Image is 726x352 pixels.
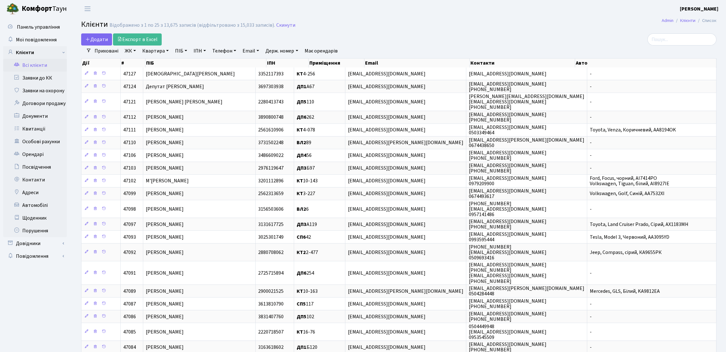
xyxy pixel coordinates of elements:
[258,221,284,228] span: 3131617725
[3,148,67,161] a: Орендарі
[6,3,19,15] img: logo.png
[469,323,546,341] span: 0504449948 [EMAIL_ADDRESS][DOMAIN_NAME] 0953545509
[258,83,284,90] span: 3697303938
[680,17,695,24] a: Клієнти
[81,59,121,67] th: Дії
[3,84,67,97] a: Заявки на охорону
[276,22,295,28] a: Скинути
[258,165,284,172] span: 2976119647
[3,250,67,263] a: Повідомлення
[469,218,546,230] span: [EMAIL_ADDRESS][DOMAIN_NAME] [PHONE_NUMBER]
[297,190,315,197] span: 3-227
[469,162,546,174] span: [EMAIL_ADDRESS][DOMAIN_NAME] [PHONE_NUMBER]
[469,149,546,162] span: [EMAIL_ADDRESS][DOMAIN_NAME] [PHONE_NUMBER]
[297,288,318,295] span: 10-163
[680,5,718,13] a: [PERSON_NAME]
[123,234,136,241] span: 47093
[469,111,546,123] span: [EMAIL_ADDRESS][DOMAIN_NAME] [PHONE_NUMBER]
[258,114,284,121] span: 3890800748
[81,19,108,30] span: Клієнти
[17,24,60,31] span: Панель управління
[258,70,284,77] span: 3352117393
[146,344,184,351] span: [PERSON_NAME]
[146,98,222,105] span: [PERSON_NAME] [PERSON_NAME]
[297,288,303,295] b: КТ
[348,178,426,185] span: [EMAIL_ADDRESS][DOMAIN_NAME]
[590,206,592,213] span: -
[590,328,592,335] span: -
[590,70,592,77] span: -
[258,249,284,256] span: 2880708062
[146,114,184,121] span: [PERSON_NAME]
[695,17,716,24] li: Список
[123,190,136,197] span: 47099
[85,36,108,43] span: Додати
[123,114,136,121] span: 47112
[297,249,306,256] b: КТ2
[121,59,146,67] th: #
[297,234,306,241] b: СП6
[348,270,426,277] span: [EMAIL_ADDRESS][DOMAIN_NAME]
[662,17,673,24] a: Admin
[348,165,426,172] span: [EMAIL_ADDRESS][DOMAIN_NAME]
[297,165,315,172] span: Б97
[123,328,136,335] span: 47085
[3,237,67,250] a: Довідники
[258,300,284,307] span: 3613810790
[3,212,67,224] a: Щоденник
[348,83,426,90] span: [EMAIL_ADDRESS][DOMAIN_NAME]
[123,70,136,77] span: 47127
[3,224,67,237] a: Порушення
[146,328,184,335] span: [PERSON_NAME]
[258,288,284,295] span: 2900021525
[3,21,67,33] a: Панель управління
[590,234,669,241] span: Tesla, Model 3, Червоний, АА3095YD
[3,123,67,135] a: Квитанції
[3,135,67,148] a: Особові рахунки
[348,234,426,241] span: [EMAIL_ADDRESS][DOMAIN_NAME]
[297,221,317,228] span: А119
[309,59,364,67] th: Приміщення
[348,190,426,197] span: [EMAIL_ADDRESS][DOMAIN_NAME]
[258,313,284,320] span: 3831407760
[348,288,463,295] span: [EMAIL_ADDRESS][PERSON_NAME][DOMAIN_NAME]
[146,270,184,277] span: [PERSON_NAME]
[258,152,284,159] span: 3486609022
[348,344,426,351] span: [EMAIL_ADDRESS][DOMAIN_NAME]
[348,139,463,146] span: [EMAIL_ADDRESS][PERSON_NAME][DOMAIN_NAME]
[297,70,315,77] span: 4-256
[297,270,307,277] b: ДП6
[146,190,184,197] span: [PERSON_NAME]
[590,270,592,277] span: -
[469,70,546,77] span: [EMAIL_ADDRESS][DOMAIN_NAME]
[258,234,284,241] span: 3025301749
[123,288,136,295] span: 47089
[297,344,307,351] b: ДП1
[258,328,284,335] span: 2220718507
[297,344,317,351] span: Б120
[297,98,314,105] span: 110
[3,173,67,186] a: Контакти
[123,178,136,185] span: 47102
[348,206,426,213] span: [EMAIL_ADDRESS][DOMAIN_NAME]
[348,249,426,256] span: [EMAIL_ADDRESS][DOMAIN_NAME]
[348,152,426,159] span: [EMAIL_ADDRESS][DOMAIN_NAME]
[590,190,665,197] span: Volkswagen, Golf, Синій, AA7532XI
[191,46,208,56] a: ІПН
[173,46,190,56] a: ПІБ
[123,270,136,277] span: 47091
[146,139,184,146] span: [PERSON_NAME]
[258,127,284,134] span: 2561610906
[297,114,314,121] span: 262
[146,178,189,185] span: М'[PERSON_NAME]
[258,190,284,197] span: 2562313659
[258,139,284,146] span: 3731502248
[109,22,275,28] div: Відображено з 1 по 25 з 13,675 записів (відфільтровано з 15,033 записів).
[146,165,184,172] span: [PERSON_NAME]
[3,97,67,110] a: Договори продажу
[297,206,309,213] span: 6
[123,313,136,320] span: 47086
[348,300,426,307] span: [EMAIL_ADDRESS][DOMAIN_NAME]
[469,261,546,285] span: [EMAIL_ADDRESS][DOMAIN_NAME] [PHONE_NUMBER] [EMAIL_ADDRESS][DOMAIN_NAME] [PHONE_NUMBER]
[348,98,426,105] span: [EMAIL_ADDRESS][DOMAIN_NAME]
